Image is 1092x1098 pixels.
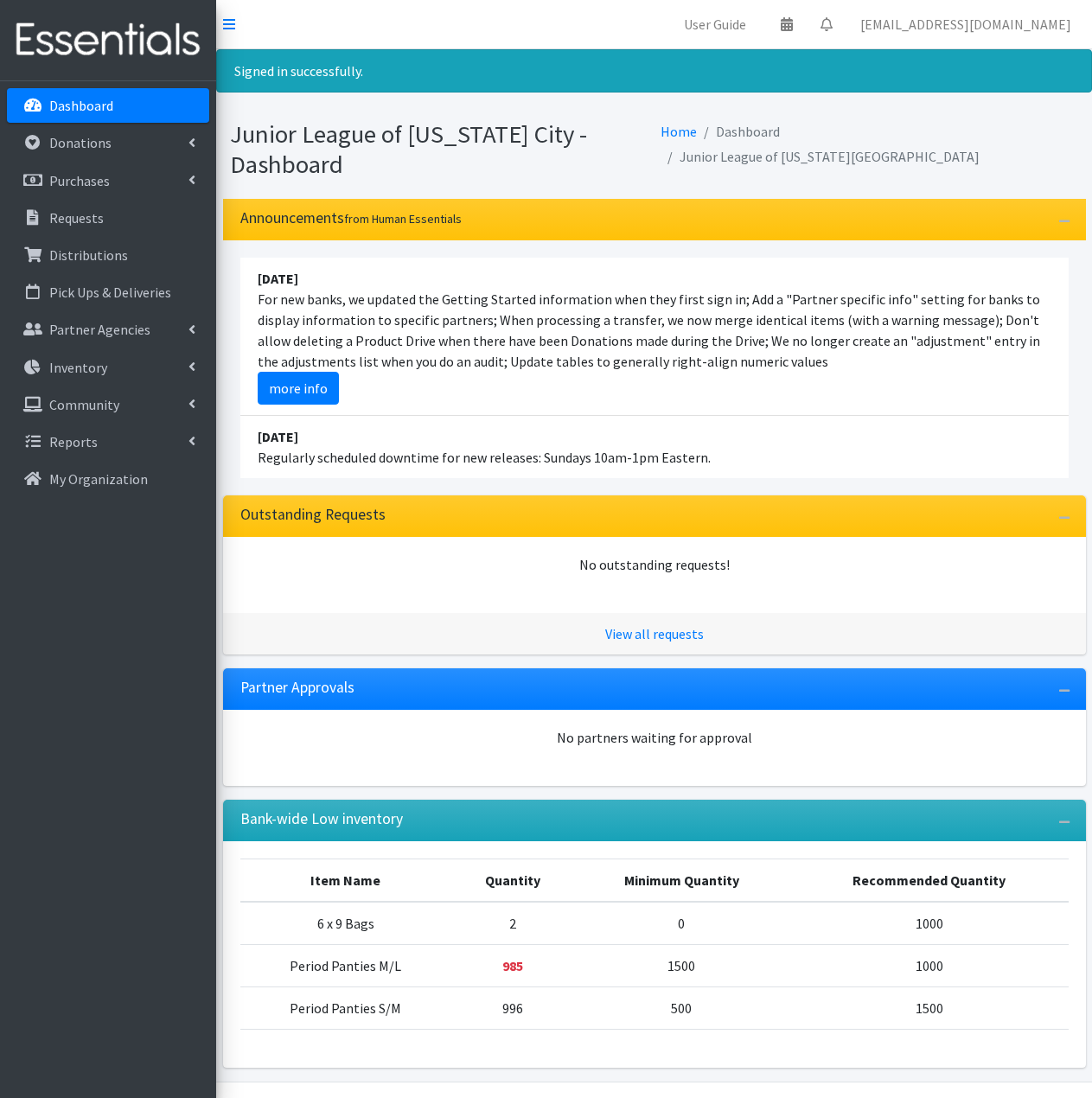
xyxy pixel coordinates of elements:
[240,258,1069,416] li: For new banks, we updated the Getting Started information when they first sign in; Add a "Partner...
[49,134,112,151] p: Donations
[258,372,339,405] a: more info
[790,859,1068,903] th: Recommended Quantity
[605,625,704,642] a: View all requests
[49,97,113,114] p: Dashboard
[7,88,209,123] a: Dashboard
[49,246,128,264] p: Distributions
[7,163,209,198] a: Purchases
[451,987,573,1030] td: 996
[7,462,209,496] a: My Organization
[7,387,209,422] a: Community
[502,957,523,974] strong: Below minimum quantity
[49,433,98,450] p: Reports
[661,144,980,169] li: Junior League of [US_STATE][GEOGRAPHIC_DATA]
[846,7,1085,41] a: [EMAIL_ADDRESS][DOMAIN_NAME]
[49,209,104,227] p: Requests
[573,987,790,1030] td: 500
[7,201,209,235] a: Requests
[790,987,1068,1030] td: 1500
[216,49,1092,93] div: Signed in successfully.
[240,810,403,828] h3: Bank-wide Low inventory
[240,416,1069,478] li: Regularly scheduled downtime for new releases: Sundays 10am-1pm Eastern.
[451,902,573,945] td: 2
[697,119,780,144] li: Dashboard
[240,506,386,524] h3: Outstanding Requests
[790,902,1068,945] td: 1000
[49,321,150,338] p: Partner Agencies
[258,428,298,445] strong: [DATE]
[573,902,790,945] td: 0
[240,679,354,697] h3: Partner Approvals
[230,119,648,179] h1: Junior League of [US_STATE] City - Dashboard
[49,172,110,189] p: Purchases
[670,7,760,41] a: User Guide
[573,945,790,987] td: 1500
[240,945,452,987] td: Period Panties M/L
[49,396,119,413] p: Community
[7,238,209,272] a: Distributions
[7,425,209,459] a: Reports
[240,209,462,227] h3: Announcements
[49,359,107,376] p: Inventory
[240,859,452,903] th: Item Name
[661,123,697,140] a: Home
[344,211,462,227] small: from Human Essentials
[7,312,209,347] a: Partner Agencies
[49,284,171,301] p: Pick Ups & Deliveries
[7,11,209,69] img: HumanEssentials
[258,270,298,287] strong: [DATE]
[7,275,209,310] a: Pick Ups & Deliveries
[240,902,452,945] td: 6 x 9 Bags
[7,350,209,385] a: Inventory
[451,859,573,903] th: Quantity
[49,470,148,488] p: My Organization
[240,727,1069,748] div: No partners waiting for approval
[240,987,452,1030] td: Period Panties S/M
[7,125,209,160] a: Donations
[790,945,1068,987] td: 1000
[573,859,790,903] th: Minimum Quantity
[240,554,1069,575] div: No outstanding requests!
